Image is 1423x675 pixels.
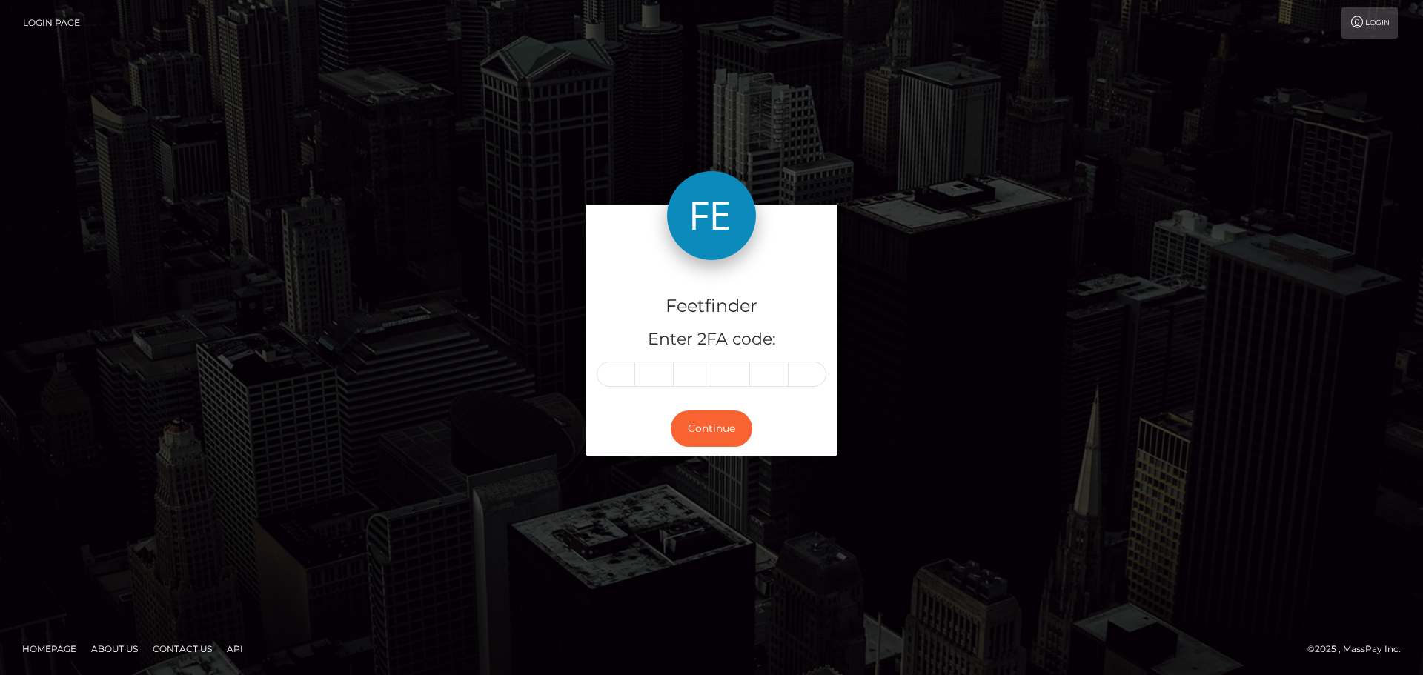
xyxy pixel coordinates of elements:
[23,7,80,39] a: Login Page
[597,328,826,351] h5: Enter 2FA code:
[671,410,752,447] button: Continue
[1307,641,1412,657] div: © 2025 , MassPay Inc.
[221,637,249,660] a: API
[667,171,756,260] img: Feetfinder
[597,293,826,319] h4: Feetfinder
[147,637,218,660] a: Contact Us
[16,637,82,660] a: Homepage
[1341,7,1398,39] a: Login
[85,637,144,660] a: About Us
